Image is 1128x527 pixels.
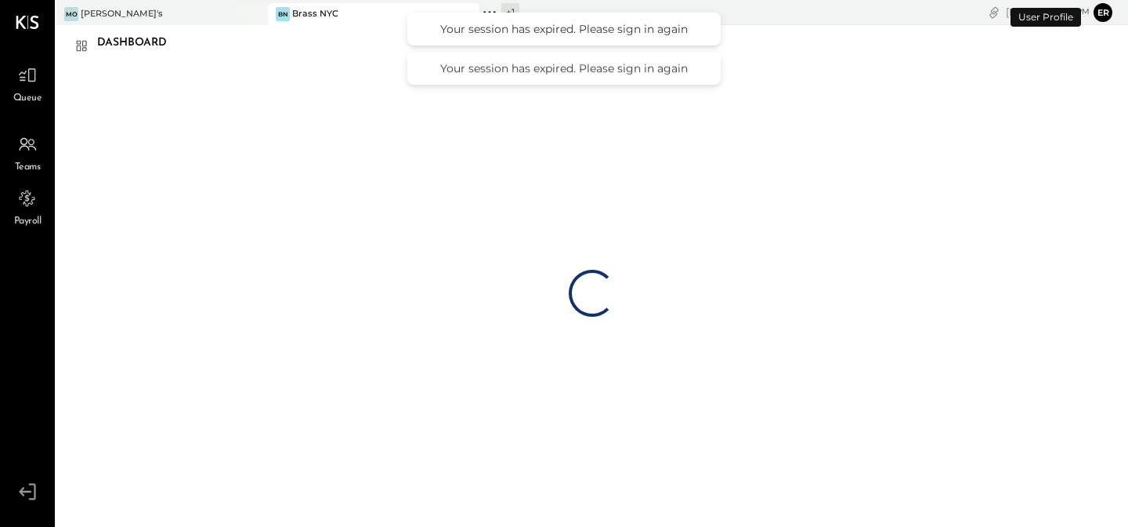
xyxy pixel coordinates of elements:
div: Dashboard [97,31,183,56]
div: [DATE] [1006,5,1090,20]
span: 6 : 08 [1043,5,1074,20]
button: er [1094,3,1112,22]
span: Queue [13,92,42,106]
a: Payroll [1,184,54,229]
span: pm [1076,6,1090,17]
div: Brass NYC [292,8,338,20]
div: Your session has expired. Please sign in again [423,22,705,36]
div: User Profile [1010,8,1081,27]
div: [PERSON_NAME]'s [81,8,163,20]
div: copy link [986,4,1002,20]
a: Queue [1,60,54,106]
a: Teams [1,129,54,175]
div: Your session has expired. Please sign in again [423,61,705,75]
span: Teams [15,161,41,175]
div: BN [276,7,290,21]
div: Mo [64,7,78,21]
div: + 1 [501,3,519,21]
span: Payroll [14,215,42,229]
